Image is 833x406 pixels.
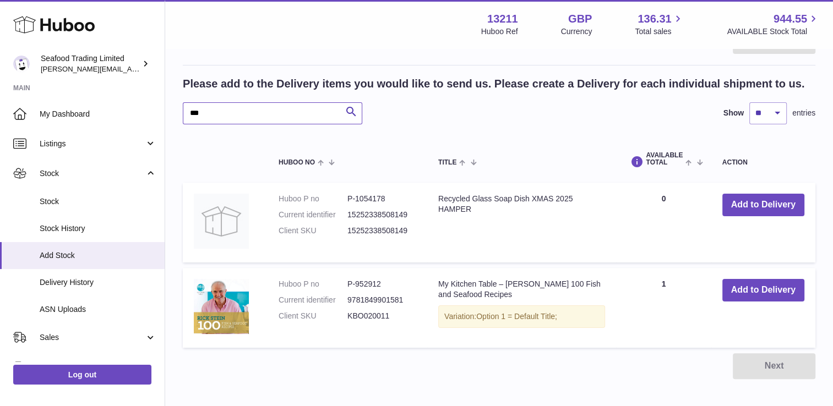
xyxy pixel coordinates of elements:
span: Delivery History [40,277,156,288]
strong: 13211 [487,12,518,26]
dd: P-1054178 [347,194,416,204]
span: Listings [40,139,145,149]
button: Add to Delivery [722,279,804,301]
span: ASN Uploads [40,304,156,315]
img: My Kitchen Table – Rick Stein 100 Fish and Seafood Recipes [194,279,249,334]
label: Show [723,108,744,118]
span: 136.31 [638,12,671,26]
div: Action [722,159,804,166]
div: Variation: [438,305,605,328]
span: Total sales [635,26,684,37]
dt: Client SKU [279,226,347,236]
dd: 9781849901581 [347,295,416,305]
div: Currency [561,26,592,37]
td: Recycled Glass Soap Dish XMAS 2025 HAMPER [427,183,616,262]
span: Add Stock [40,250,156,261]
a: Log out [13,365,151,385]
span: Huboo no [279,159,315,166]
dd: 15252338508149 [347,226,416,236]
button: Add to Delivery [722,194,804,216]
dd: KBO020011 [347,311,416,321]
h2: Please add to the Delivery items you would like to send us. Please create a Delivery for each ind... [183,76,804,91]
span: Stock [40,168,145,179]
td: 1 [616,268,711,348]
img: Recycled Glass Soap Dish XMAS 2025 HAMPER [194,194,249,249]
a: 136.31 Total sales [635,12,684,37]
span: Option 1 = Default Title; [476,312,557,321]
img: nathaniellynch@rickstein.com [13,56,30,72]
dt: Client SKU [279,311,347,321]
dt: Current identifier [279,210,347,220]
span: Stock History [40,223,156,234]
span: Stock [40,196,156,207]
a: 944.55 AVAILABLE Stock Total [727,12,820,37]
span: 944.55 [774,12,807,26]
span: AVAILABLE Stock Total [727,26,820,37]
div: Huboo Ref [481,26,518,37]
span: Sales [40,332,145,343]
span: entries [792,108,815,118]
span: AVAILABLE Total [646,152,683,166]
div: Seafood Trading Limited [41,53,140,74]
span: My Dashboard [40,109,156,119]
dt: Huboo P no [279,194,347,204]
span: [PERSON_NAME][EMAIL_ADDRESS][DOMAIN_NAME] [41,64,221,73]
td: 0 [616,183,711,262]
strong: GBP [568,12,592,26]
span: Title [438,159,456,166]
dd: 15252338508149 [347,210,416,220]
dt: Current identifier [279,295,347,305]
dt: Huboo P no [279,279,347,289]
td: My Kitchen Table – [PERSON_NAME] 100 Fish and Seafood Recipes [427,268,616,348]
dd: P-952912 [347,279,416,289]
